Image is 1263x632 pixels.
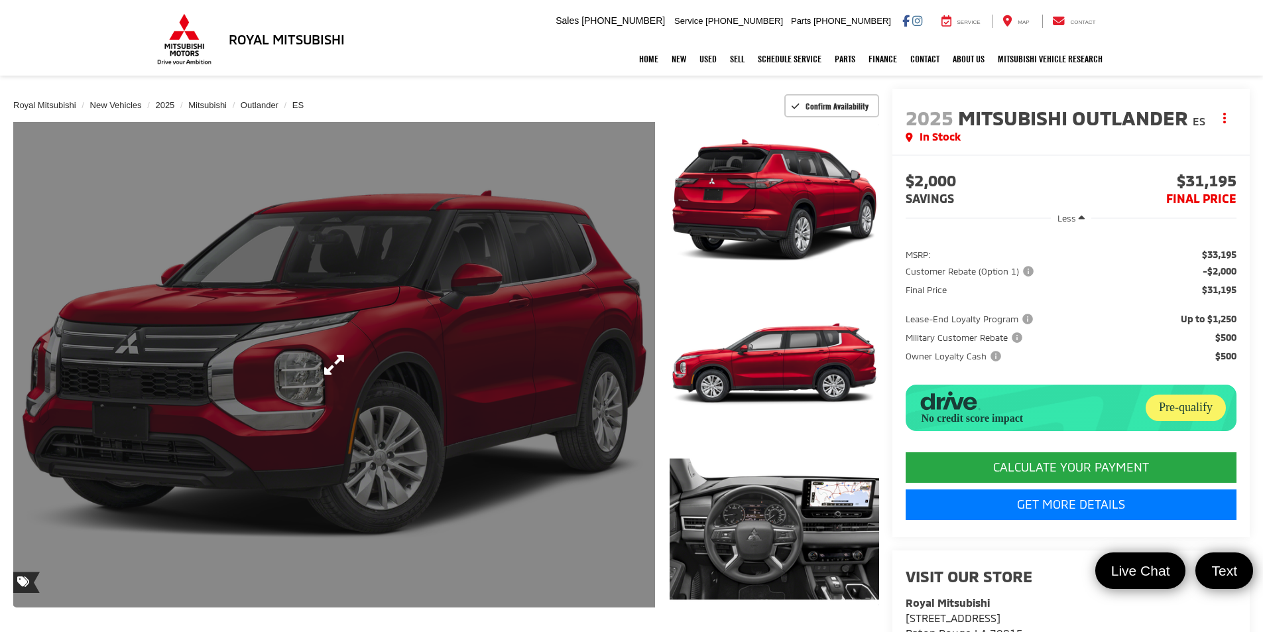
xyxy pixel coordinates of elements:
[906,349,1006,363] button: Owner Loyalty Cash
[906,452,1236,483] : CALCULATE YOUR PAYMENT
[667,449,880,609] img: 2025 Mitsubishi Outlander ES
[693,42,723,76] a: Used
[1071,172,1236,192] span: $31,195
[906,568,1236,585] h2: Visit our Store
[906,312,1036,326] span: Lease-End Loyalty Program
[906,283,947,296] span: Final Price
[902,15,910,26] a: Facebook: Click to visit our Facebook page
[958,105,1193,129] span: Mitsubishi Outlander
[1202,248,1236,261] span: $33,195
[1105,562,1177,580] span: Live Chat
[1202,283,1236,296] span: $31,195
[632,42,665,76] a: Home
[1181,312,1236,326] span: Up to $1,250
[674,16,703,26] span: Service
[784,94,879,117] button: Confirm Availability
[906,265,1036,278] span: Customer Rebate (Option 1)
[906,611,1000,624] span: [STREET_ADDRESS]
[670,451,879,608] a: Expand Photo 3
[154,13,214,65] img: Mitsubishi
[723,42,751,76] a: Sell
[906,265,1038,278] button: Customer Rebate (Option 1)
[946,42,991,76] a: About Us
[13,572,40,593] span: Special
[1215,349,1236,363] span: $500
[13,100,76,110] a: Royal Mitsubishi
[1042,15,1106,28] a: Contact
[155,100,174,110] a: 2025
[292,100,304,110] a: ES
[670,286,879,444] a: Expand Photo 2
[862,42,904,76] a: Finance
[912,15,922,26] a: Instagram: Click to visit our Instagram page
[906,489,1236,520] a: Get More Details
[229,32,345,46] h3: Royal Mitsubishi
[1166,191,1236,206] span: FINAL PRICE
[906,191,954,206] span: SAVINGS
[906,596,990,609] strong: Royal Mitsubishi
[806,101,869,111] span: Confirm Availability
[1070,19,1095,25] span: Contact
[920,129,961,145] span: In Stock
[90,100,142,110] a: New Vehicles
[667,284,880,445] img: 2025 Mitsubishi Outlander ES
[13,122,655,607] a: Expand Photo 0
[904,42,946,76] a: Contact
[906,172,1071,192] span: $2,000
[992,15,1039,28] a: Map
[906,331,1027,344] button: Military Customer Rebate
[1095,552,1186,589] a: Live Chat
[1223,113,1226,123] span: dropdown dots
[556,15,579,26] span: Sales
[667,120,880,281] img: 2025 Mitsubishi Outlander ES
[1057,213,1076,223] span: Less
[1193,115,1205,127] span: ES
[906,105,953,129] span: 2025
[1213,106,1236,129] button: Actions
[791,16,811,26] span: Parts
[705,16,783,26] span: [PHONE_NUMBER]
[670,122,879,279] a: Expand Photo 1
[1051,206,1091,230] button: Less
[1018,19,1029,25] span: Map
[751,42,828,76] a: Schedule Service: Opens in a new tab
[932,15,991,28] a: Service
[241,100,278,110] a: Outlander
[957,19,981,25] span: Service
[1205,562,1244,580] span: Text
[828,42,862,76] a: Parts: Opens in a new tab
[1203,265,1236,278] span: -$2,000
[1215,331,1236,344] span: $500
[991,42,1109,76] a: Mitsubishi Vehicle Research
[906,349,1004,363] span: Owner Loyalty Cash
[188,100,227,110] a: Mitsubishi
[581,15,665,26] span: [PHONE_NUMBER]
[1195,552,1253,589] a: Text
[665,42,693,76] a: New
[906,312,1038,326] button: Lease-End Loyalty Program
[906,331,1025,344] span: Military Customer Rebate
[906,248,931,261] span: MSRP:
[813,16,891,26] span: [PHONE_NUMBER]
